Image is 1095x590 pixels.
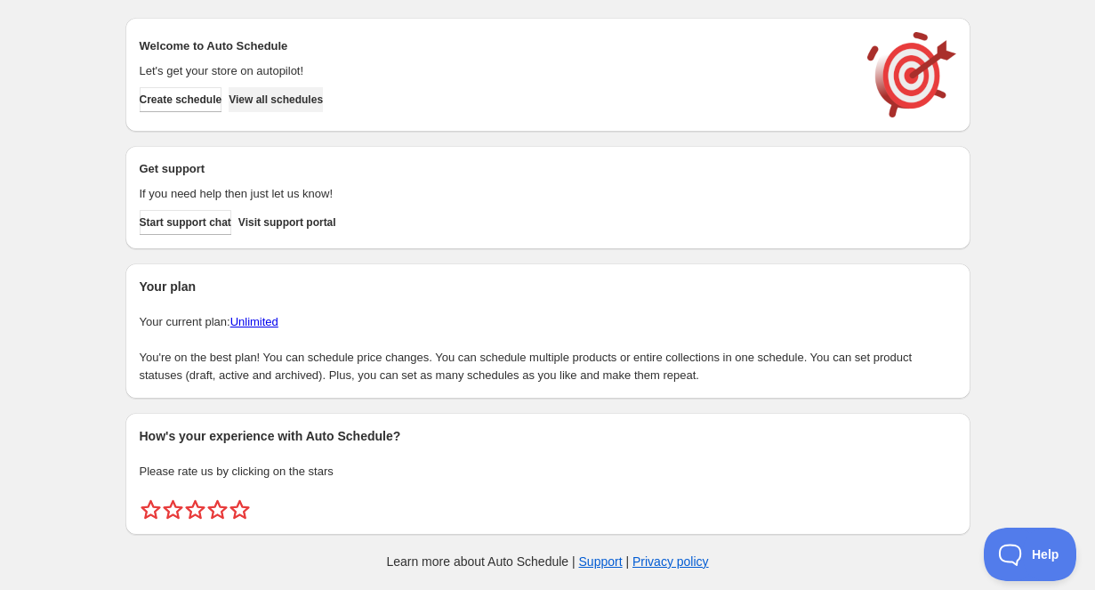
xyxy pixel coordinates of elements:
p: If you need help then just let us know! [140,185,849,203]
p: Learn more about Auto Schedule | | [386,553,708,570]
span: Visit support portal [238,215,336,230]
span: Create schedule [140,93,222,107]
a: Support [579,554,623,569]
p: Please rate us by clicking on the stars [140,463,956,481]
a: Start support chat [140,210,231,235]
span: Start support chat [140,215,231,230]
span: View all schedules [229,93,323,107]
iframe: Toggle Customer Support [984,528,1077,581]
a: Unlimited [230,315,278,328]
button: View all schedules [229,87,323,112]
h2: Get support [140,160,849,178]
button: Create schedule [140,87,222,112]
p: You're on the best plan! You can schedule price changes. You can schedule multiple products or en... [140,349,956,384]
h2: Welcome to Auto Schedule [140,37,849,55]
h2: How's your experience with Auto Schedule? [140,427,956,445]
a: Privacy policy [632,554,709,569]
a: Visit support portal [238,210,336,235]
p: Your current plan: [140,313,956,331]
h2: Your plan [140,278,956,295]
p: Let's get your store on autopilot! [140,62,849,80]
